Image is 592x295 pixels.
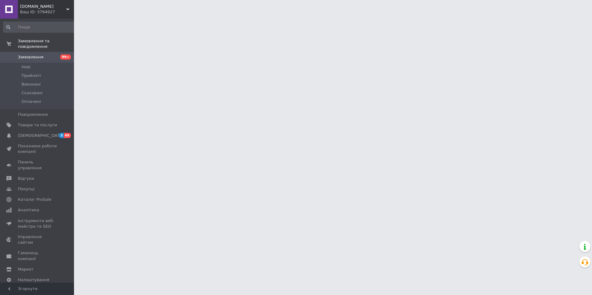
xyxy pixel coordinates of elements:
[18,250,57,261] span: Гаманець компанії
[18,186,35,192] span: Покупці
[22,73,41,78] span: Прийняті
[20,4,66,9] span: Krovati.com.ua
[18,197,51,202] span: Каталог ProSale
[18,277,49,283] span: Налаштування
[18,218,57,229] span: Інструменти веб-майстра та SEO
[22,90,43,96] span: Скасовані
[18,133,64,138] span: [DEMOGRAPHIC_DATA]
[3,22,76,33] input: Пошук
[18,234,57,245] span: Управління сайтом
[18,207,39,213] span: Аналітика
[22,64,31,70] span: Нові
[18,176,34,181] span: Відгуки
[20,9,74,15] div: Ваш ID: 3794927
[18,112,48,117] span: Повідомлення
[64,133,71,138] span: 49
[18,267,34,272] span: Маркет
[18,122,57,128] span: Товари та послуги
[59,133,64,138] span: 3
[18,38,74,49] span: Замовлення та повідомлення
[18,143,57,154] span: Показники роботи компанії
[22,82,41,87] span: Виконані
[18,159,57,171] span: Панель управління
[18,54,43,60] span: Замовлення
[60,54,71,60] span: 99+
[22,99,41,104] span: Оплачені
